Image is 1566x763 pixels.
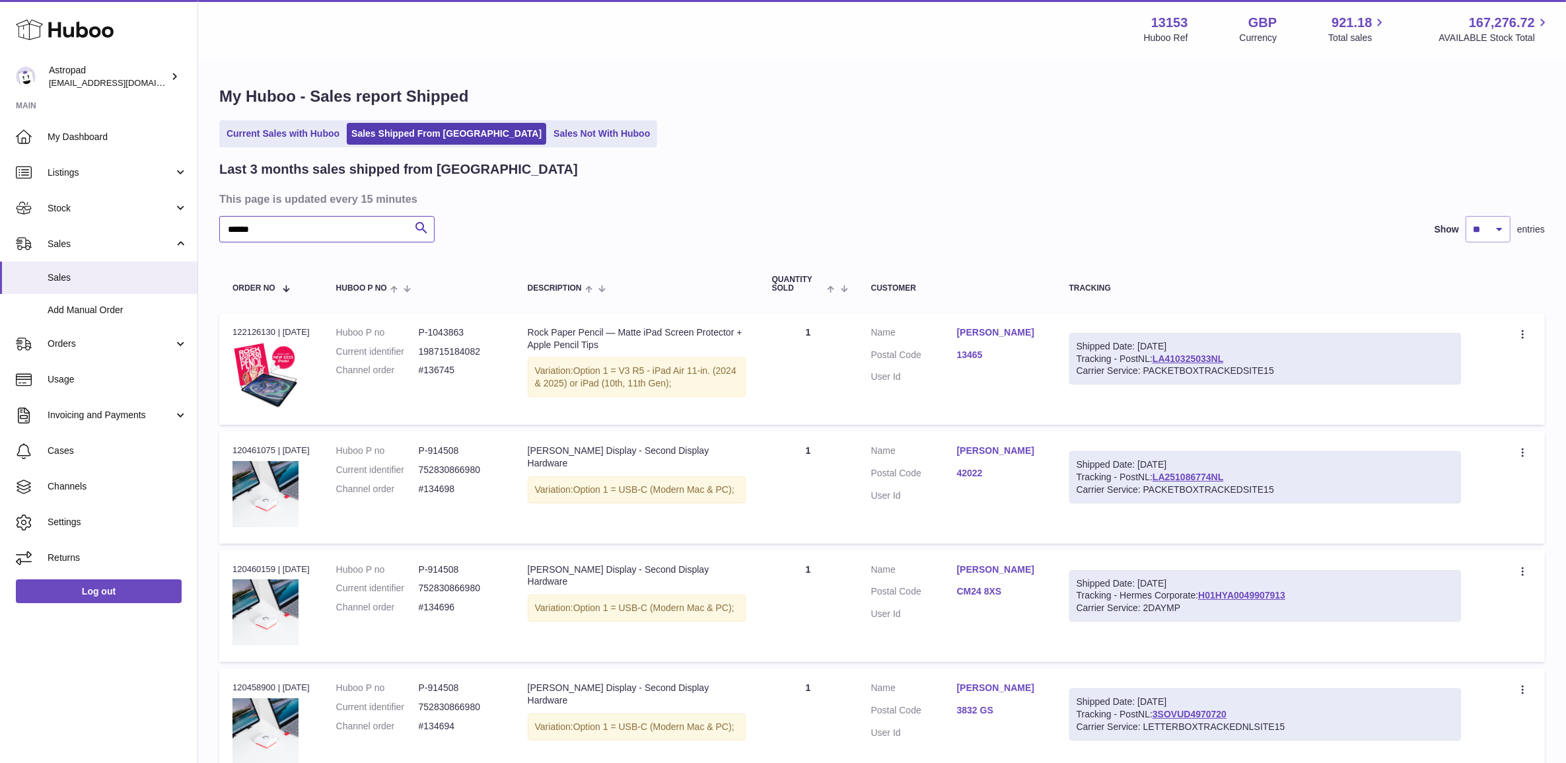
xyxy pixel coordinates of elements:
[528,476,746,503] div: Variation:
[1439,14,1550,44] a: 167,276.72 AVAILABLE Stock Total
[1439,32,1550,44] span: AVAILABLE Stock Total
[1069,688,1461,741] div: Tracking - PostNL:
[16,67,36,87] img: internalAdmin-13153@internal.huboo.com
[419,326,501,339] dd: P-1043863
[871,445,957,460] dt: Name
[1069,284,1461,293] div: Tracking
[957,467,1043,480] a: 42022
[48,202,174,215] span: Stock
[419,682,501,694] dd: P-914508
[1332,14,1372,32] span: 921.18
[419,563,501,576] dd: P-914508
[871,727,957,739] dt: User Id
[419,345,501,358] dd: 198715184082
[336,682,419,694] dt: Huboo P no
[232,579,299,645] img: MattRonge_r2_MSP20255.jpg
[336,284,387,293] span: Huboo P no
[528,445,746,470] div: [PERSON_NAME] Display - Second Display Hardware
[1153,709,1227,719] a: 3SOVUD4970720
[232,445,310,456] div: 120461075 | [DATE]
[49,77,194,88] span: [EMAIL_ADDRESS][DOMAIN_NAME]
[1077,458,1454,471] div: Shipped Date: [DATE]
[336,464,419,476] dt: Current identifier
[871,326,957,342] dt: Name
[1198,590,1285,600] a: H01HYA0049907913
[528,563,746,589] div: [PERSON_NAME] Display - Second Display Hardware
[336,364,419,377] dt: Channel order
[957,445,1043,457] a: [PERSON_NAME]
[219,86,1545,107] h1: My Huboo - Sales report Shipped
[48,552,188,564] span: Returns
[48,445,188,457] span: Cases
[48,480,188,493] span: Channels
[219,192,1542,206] h3: This page is updated every 15 minutes
[573,484,734,495] span: Option 1 = USB-C (Modern Mac & PC);
[1077,696,1454,708] div: Shipped Date: [DATE]
[219,161,578,178] h2: Last 3 months sales shipped from [GEOGRAPHIC_DATA]
[1240,32,1277,44] div: Currency
[419,582,501,595] dd: 752830866980
[232,326,310,338] div: 122126130 | [DATE]
[871,563,957,579] dt: Name
[48,131,188,143] span: My Dashboard
[871,490,957,502] dt: User Id
[1069,333,1461,385] div: Tracking - PostNL:
[1328,32,1387,44] span: Total sales
[528,595,746,622] div: Variation:
[871,585,957,601] dt: Postal Code
[1248,14,1277,32] strong: GBP
[871,682,957,698] dt: Name
[336,701,419,713] dt: Current identifier
[48,373,188,386] span: Usage
[871,704,957,720] dt: Postal Code
[336,345,419,358] dt: Current identifier
[1469,14,1535,32] span: 167,276.72
[232,342,299,408] img: 2025-IPADS.jpg
[1069,451,1461,503] div: Tracking - PostNL:
[48,516,188,528] span: Settings
[528,284,582,293] span: Description
[957,349,1043,361] a: 13465
[1077,602,1454,614] div: Carrier Service: 2DAYMP
[336,601,419,614] dt: Channel order
[871,467,957,483] dt: Postal Code
[871,284,1043,293] div: Customer
[1153,472,1223,482] a: LA251086774NL
[871,371,957,383] dt: User Id
[48,272,188,284] span: Sales
[419,445,501,457] dd: P-914508
[336,326,419,339] dt: Huboo P no
[1069,570,1461,622] div: Tracking - Hermes Corporate:
[957,326,1043,339] a: [PERSON_NAME]
[347,123,546,145] a: Sales Shipped From [GEOGRAPHIC_DATA]
[232,284,275,293] span: Order No
[549,123,655,145] a: Sales Not With Huboo
[957,682,1043,694] a: [PERSON_NAME]
[419,464,501,476] dd: 752830866980
[49,64,168,89] div: Astropad
[957,563,1043,576] a: [PERSON_NAME]
[222,123,344,145] a: Current Sales with Huboo
[1077,484,1454,496] div: Carrier Service: PACKETBOXTRACKEDSITE15
[419,601,501,614] dd: #134696
[1435,223,1459,236] label: Show
[232,682,310,694] div: 120458900 | [DATE]
[759,550,858,662] td: 1
[1151,14,1188,32] strong: 13153
[871,349,957,365] dt: Postal Code
[48,409,174,421] span: Invoicing and Payments
[336,720,419,733] dt: Channel order
[336,563,419,576] dt: Huboo P no
[16,579,182,603] a: Log out
[48,238,174,250] span: Sales
[48,304,188,316] span: Add Manual Order
[957,704,1043,717] a: 3832 GS
[336,445,419,457] dt: Huboo P no
[419,364,501,377] dd: #136745
[957,585,1043,598] a: CM24 8XS
[1144,32,1188,44] div: Huboo Ref
[1517,223,1545,236] span: entries
[1077,721,1454,733] div: Carrier Service: LETTERBOXTRACKEDNLSITE15
[48,338,174,350] span: Orders
[48,166,174,179] span: Listings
